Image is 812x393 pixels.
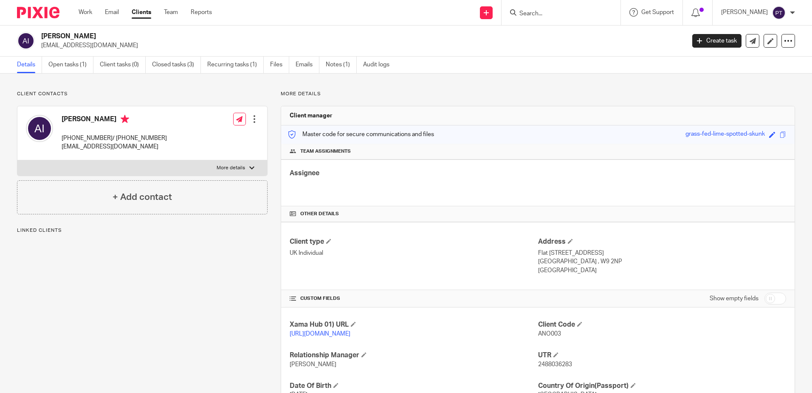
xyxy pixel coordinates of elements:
[538,351,786,360] h4: UTR
[290,331,350,337] a: [URL][DOMAIN_NAME]
[79,8,92,17] a: Work
[538,237,786,246] h4: Address
[290,170,319,177] span: Assignee
[121,115,129,123] i: Primary
[152,57,201,73] a: Closed tasks (3)
[290,111,333,120] h3: Client manager
[62,142,167,151] p: [EMAIL_ADDRESS][DOMAIN_NAME]
[100,57,146,73] a: Client tasks (0)
[290,351,538,360] h4: Relationship Manager
[519,10,595,18] input: Search
[641,9,674,15] span: Get Support
[685,130,765,140] div: grass-fed-lime-spotted-skunk
[105,8,119,17] a: Email
[538,382,786,390] h4: Country Of Origin(Passport)
[113,191,172,204] h4: + Add contact
[41,32,552,41] h2: [PERSON_NAME]
[326,57,357,73] a: Notes (1)
[62,115,167,125] h4: [PERSON_NAME]
[17,7,59,18] img: Pixie
[17,91,268,97] p: Client contacts
[326,239,331,244] span: Change Client type
[538,362,572,367] span: 2488036283
[764,34,777,48] a: Edit client
[300,148,351,155] span: Team assignments
[538,266,786,275] p: [GEOGRAPHIC_DATA]
[17,57,42,73] a: Details
[361,352,367,357] span: Edit Relationship Manager
[780,131,786,138] span: Copy to clipboard
[538,249,786,257] p: Flat [STREET_ADDRESS]
[290,249,538,257] p: UK Individual
[746,34,759,48] a: Send new email
[62,134,167,142] p: [PHONE_NUMBER]/ [PHONE_NUMBER]
[631,383,636,388] span: Edit Country Of Origin(Passport)
[577,322,582,327] span: Edit Client Code
[538,257,786,266] p: [GEOGRAPHIC_DATA] , W9 2NP
[41,41,679,50] p: [EMAIL_ADDRESS][DOMAIN_NAME]
[290,362,336,367] span: [PERSON_NAME]
[217,165,245,171] p: More details
[290,295,538,302] h4: CUSTOM FIELDS
[17,227,268,234] p: Linked clients
[769,131,775,138] span: Edit code
[281,91,795,97] p: More details
[538,331,561,337] span: ANO003
[363,57,396,73] a: Audit logs
[191,8,212,17] a: Reports
[553,352,558,357] span: Edit UTR
[207,57,264,73] a: Recurring tasks (1)
[270,57,289,73] a: Files
[164,8,178,17] a: Team
[17,32,35,50] img: svg%3E
[290,382,538,390] h4: Date Of Birth
[333,383,338,388] span: Edit Date Of Birth
[710,294,758,303] label: Show empty fields
[296,57,319,73] a: Emails
[48,57,93,73] a: Open tasks (1)
[288,130,434,139] p: Master code for secure communications and files
[290,237,538,246] h4: Client type
[721,8,768,17] p: [PERSON_NAME]
[300,211,339,217] span: Other details
[351,322,356,327] span: Edit Xama Hub 01) URL
[772,6,786,20] img: svg%3E
[26,115,53,142] img: svg%3E
[692,34,742,48] a: Create task
[538,320,786,329] h4: Client Code
[568,239,573,244] span: Edit Address
[290,320,538,329] h4: Xama Hub 01) URL
[132,8,151,17] a: Clients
